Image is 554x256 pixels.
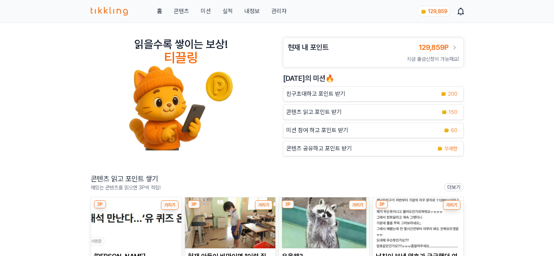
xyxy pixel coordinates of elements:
p: 미션 참여 하고 포인트 받기 [286,126,348,135]
span: 200 [448,90,457,98]
h3: 현재 내 포인트 [288,42,329,52]
a: 더보기 [444,183,464,191]
img: coin [441,109,447,115]
span: 60 [451,127,457,134]
img: coin [441,91,447,97]
img: 빌 게이츠, 유재석 만난다…‘유 퀴즈 온 더 블럭’ 출연 확정 [91,197,181,248]
p: 콘텐츠 공유하고 포인트 받기 [286,144,352,153]
a: 콘텐츠 [174,7,189,16]
img: coin [444,127,449,133]
h4: 티끌링 [164,51,198,65]
div: 3P [188,200,200,208]
button: 가리기 [349,200,366,210]
p: 재밌는 콘텐츠를 읽으면 3P씩 적립! [91,184,161,191]
img: coin [437,146,443,151]
a: coin 129,859 [417,6,449,17]
span: 129,859P [419,43,449,52]
div: 3P [282,200,294,208]
a: 내정보 [244,7,260,16]
span: 지금 출금신청이 가능해요! [407,56,459,62]
div: 3P [376,200,388,208]
img: 현재 아들이 비만이면 "이런 질병" 있는겁니다 당장 병원가세요. [185,197,275,248]
h2: 콘텐츠 읽고 포인트 쌓기 [91,174,161,184]
span: 150 [449,109,457,116]
button: 가리기 [161,200,178,210]
a: 실적 [223,7,233,16]
img: 티끌링 [91,7,128,16]
img: coin [421,9,427,15]
a: 관리자 [271,7,287,16]
img: 우울해? [279,197,369,248]
button: 미션 [201,7,211,16]
span: 129,859 [428,8,447,14]
img: tikkling_character [129,65,233,150]
button: 친구초대하고 포인트 받기 coin 200 [283,86,464,102]
span: 무제한 [444,145,457,152]
a: 콘텐츠 공유하고 포인트 받기 coin 무제한 [283,141,464,156]
div: 3P [94,200,106,208]
h2: 읽을수록 쌓이는 보상! [134,38,228,51]
p: 친구초대하고 포인트 받기 [286,90,345,98]
img: 남친이 보낸 암호가 궁금했던 여친 ,, [373,197,463,248]
h2: [DATE]의 미션🔥 [283,73,464,83]
button: 미션 참여 하고 포인트 받기 coin 60 [283,123,464,138]
a: 홈 [157,7,162,16]
p: 콘텐츠 읽고 포인트 받기 [286,108,342,117]
button: 가리기 [443,200,460,210]
a: 콘텐츠 읽고 포인트 받기 coin 150 [283,105,464,120]
button: 가리기 [255,200,272,210]
a: 129,859P [419,42,459,52]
